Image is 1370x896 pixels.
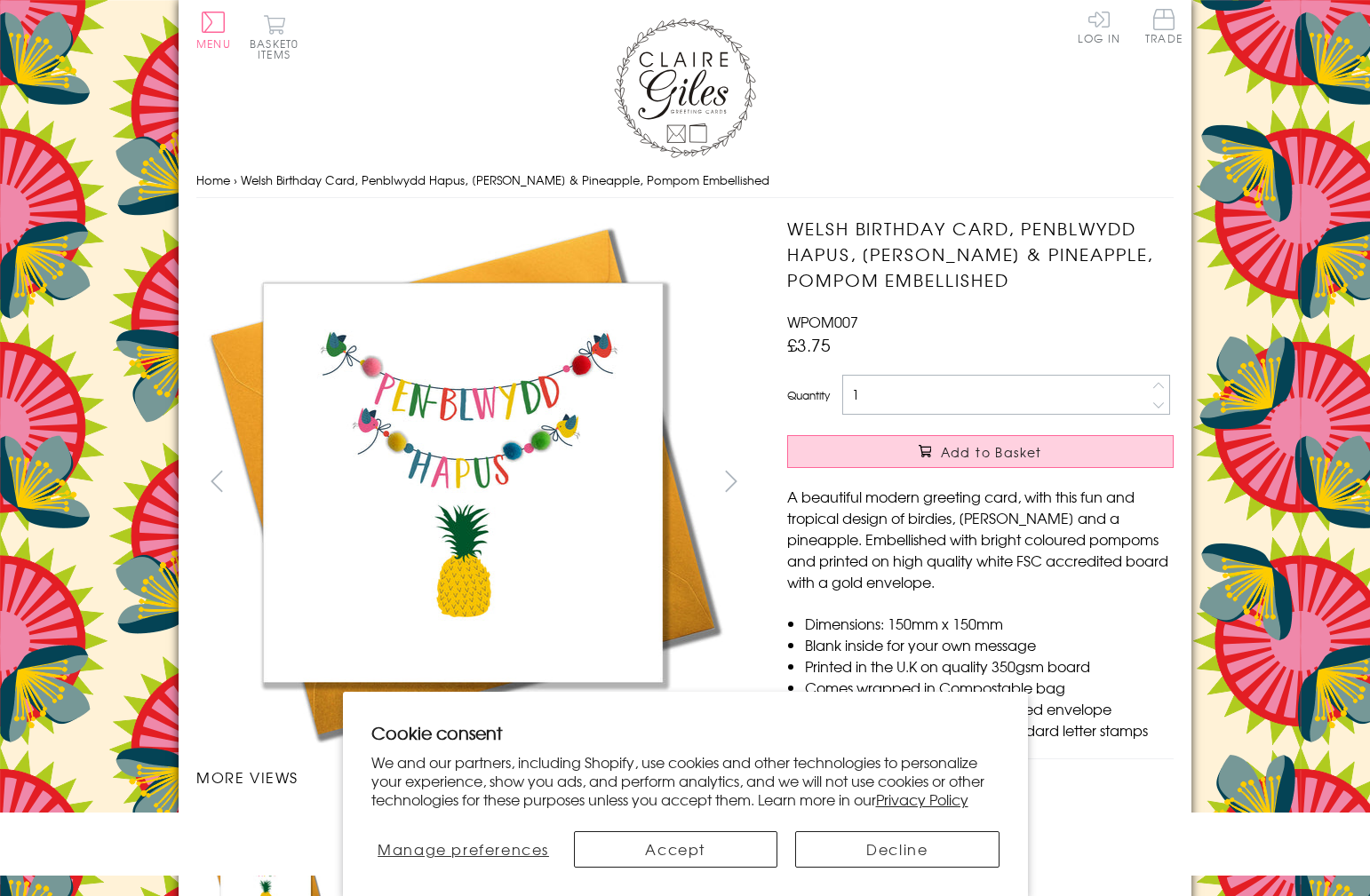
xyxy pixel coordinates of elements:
[614,18,756,158] img: Claire Giles Greetings Cards
[787,387,830,403] label: Quantity
[234,171,237,188] span: ›
[787,486,1174,592] p: A beautiful modern greeting card, with this fun and tropical design of birdies, [PERSON_NAME] and...
[196,216,729,749] img: Welsh Birthday Card, Penblwydd Hapus, Bunting & Pineapple, Pompom Embellished
[805,677,1174,698] li: Comes wrapped in Compostable bag
[371,753,1000,808] p: We and our partners, including Shopify, use cookies and other technologies to personalize your ex...
[941,443,1042,461] span: Add to Basket
[1145,9,1183,44] span: Trade
[752,216,1285,749] img: Welsh Birthday Card, Penblwydd Hapus, Bunting & Pineapple, Pompom Embellished
[805,613,1174,634] li: Dimensions: 150mm x 150mm
[795,831,999,868] button: Decline
[196,36,231,52] span: Menu
[370,831,555,868] button: Manage preferences
[787,311,858,332] span: WPOM007
[378,838,549,860] span: Manage preferences
[876,789,968,810] a: Privacy Policy
[1078,9,1120,44] a: Log In
[196,163,1174,199] nav: breadcrumbs
[787,332,831,357] span: £3.75
[250,14,299,59] button: Basket0 items
[805,634,1174,655] li: Blank inside for your own message
[196,171,230,188] a: Home
[371,720,1000,745] h2: Cookie consent
[258,36,299,62] span: 0 items
[241,171,769,188] span: Welsh Birthday Card, Penblwydd Hapus, [PERSON_NAME] & Pineapple, Pompom Embellished
[1145,9,1183,47] a: Trade
[712,461,752,501] button: next
[787,435,1174,468] button: Add to Basket
[574,831,777,868] button: Accept
[196,766,752,788] h3: More views
[805,655,1174,677] li: Printed in the U.K on quality 350gsm board
[196,461,236,501] button: prev
[787,216,1174,292] h1: Welsh Birthday Card, Penblwydd Hapus, [PERSON_NAME] & Pineapple, Pompom Embellished
[196,12,231,49] button: Menu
